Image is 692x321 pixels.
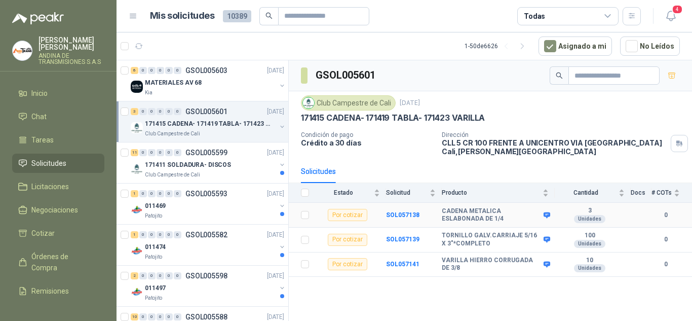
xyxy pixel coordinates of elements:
[165,231,173,238] div: 0
[386,261,419,268] b: SOL057141
[31,158,66,169] span: Solicitudes
[574,264,605,272] div: Unidades
[157,67,164,74] div: 0
[148,149,156,156] div: 0
[31,111,47,122] span: Chat
[265,12,273,19] span: search
[39,53,104,65] p: ANDINA DE TRANSMISIONES S.A.S
[267,107,284,117] p: [DATE]
[185,149,227,156] p: GSOL005599
[31,181,69,192] span: Licitaciones
[185,272,227,279] p: GSOL005598
[631,183,651,203] th: Docs
[672,5,683,14] span: 4
[301,131,434,138] p: Condición de pago
[165,149,173,156] div: 0
[131,272,138,279] div: 2
[145,119,271,129] p: 171415 CADENA- 171419 TABLA- 171423 VARILLA
[148,313,156,320] div: 0
[145,171,200,179] p: Club Campestre de Cali
[651,189,672,196] span: # COTs
[131,270,286,302] a: 2 0 0 0 0 0 GSOL005598[DATE] Company Logo011497Patojito
[301,166,336,177] div: Solicitudes
[145,160,231,170] p: 171411 SOLDADURA- DISCOS
[442,189,541,196] span: Producto
[574,215,605,223] div: Unidades
[145,89,152,97] p: Kia
[139,313,147,320] div: 0
[31,286,69,297] span: Remisiones
[145,212,162,220] p: Patojito
[165,190,173,197] div: 0
[157,149,164,156] div: 0
[315,189,372,196] span: Estado
[651,235,680,244] b: 0
[131,204,143,216] img: Company Logo
[328,209,367,221] div: Por cotizar
[131,67,138,74] div: 6
[148,272,156,279] div: 0
[148,231,156,238] div: 0
[267,230,284,240] p: [DATE]
[651,260,680,269] b: 0
[148,190,156,197] div: 0
[555,257,625,265] b: 10
[12,247,104,277] a: Órdenes de Compra
[31,134,54,146] span: Tareas
[174,108,181,115] div: 0
[174,313,181,320] div: 0
[131,149,138,156] div: 11
[165,313,173,320] div: 0
[12,154,104,173] a: Solicitudes
[442,257,541,272] b: VARILLA HIERRO CORRUGADA DE 3/8
[267,66,284,76] p: [DATE]
[185,67,227,74] p: GSOL005603
[315,183,386,203] th: Estado
[131,245,143,257] img: Company Logo
[524,11,545,22] div: Todas
[316,67,377,83] h3: GSOL005601
[620,37,680,56] button: No Leídos
[139,190,147,197] div: 0
[386,236,419,243] a: SOL057139
[185,313,227,320] p: GSOL005588
[386,211,419,219] b: SOL057138
[442,183,555,203] th: Producto
[139,231,147,238] div: 0
[13,41,32,60] img: Company Logo
[31,204,78,216] span: Negociaciones
[442,232,541,247] b: TORNILLO GALV.CARRIAJE 5/16 X 3"*COMPLETO
[574,240,605,248] div: Unidades
[555,189,617,196] span: Cantidad
[31,228,55,239] span: Cotizar
[145,294,162,302] p: Patojito
[442,131,667,138] p: Dirección
[185,231,227,238] p: GSOL005582
[139,272,147,279] div: 0
[157,231,164,238] div: 0
[131,188,286,220] a: 1 0 0 0 0 0 GSOL005593[DATE] Company Logo011469Patojito
[174,272,181,279] div: 0
[539,37,612,56] button: Asignado a mi
[555,232,625,240] b: 100
[267,271,284,281] p: [DATE]
[174,231,181,238] div: 0
[165,272,173,279] div: 0
[145,283,166,293] p: 011497
[39,37,104,51] p: [PERSON_NAME] [PERSON_NAME]
[651,183,692,203] th: # COTs
[174,190,181,197] div: 0
[145,130,200,138] p: Club Campestre de Cali
[303,97,314,109] img: Company Logo
[12,281,104,301] a: Remisiones
[131,190,138,197] div: 1
[145,242,166,252] p: 011474
[174,67,181,74] div: 0
[148,67,156,74] div: 0
[555,183,631,203] th: Cantidad
[131,64,286,97] a: 6 0 0 0 0 0 GSOL005603[DATE] Company LogoMATERIALES AV 68Kia
[145,201,166,211] p: 011469
[185,108,227,115] p: GSOL005601
[267,189,284,199] p: [DATE]
[139,149,147,156] div: 0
